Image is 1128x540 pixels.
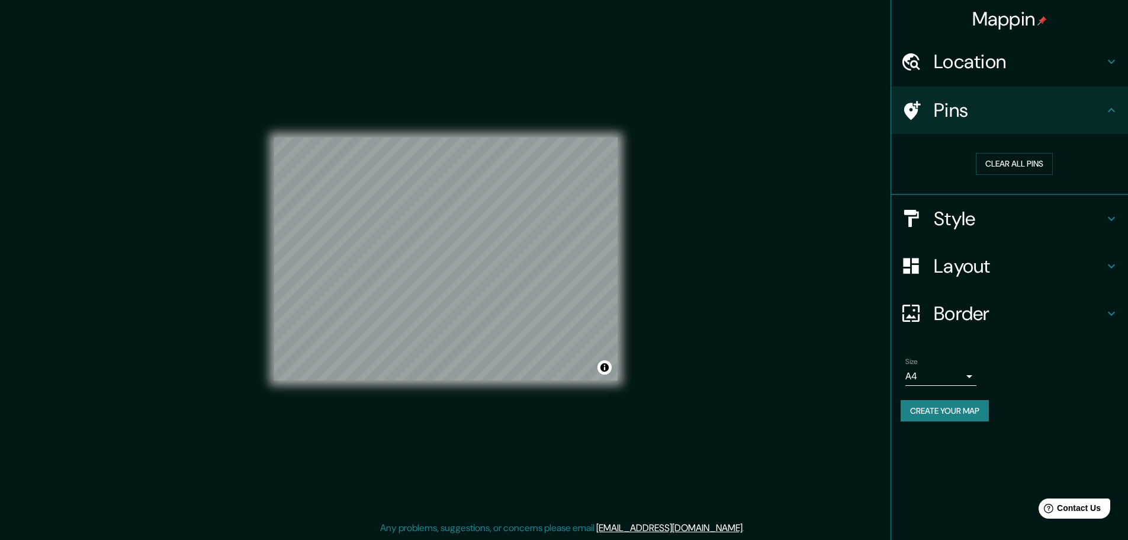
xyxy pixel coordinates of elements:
[901,400,989,422] button: Create your map
[596,522,743,534] a: [EMAIL_ADDRESS][DOMAIN_NAME]
[746,521,748,535] div: .
[380,521,744,535] p: Any problems, suggestions, or concerns please email .
[891,38,1128,85] div: Location
[972,7,1047,31] h4: Mappin
[891,195,1128,242] div: Style
[1023,494,1115,527] iframe: Help widget launcher
[934,50,1104,74] h4: Location
[905,367,976,386] div: A4
[934,98,1104,122] h4: Pins
[597,360,612,375] button: Toggle attribution
[934,302,1104,325] h4: Border
[891,242,1128,290] div: Layout
[934,207,1104,231] h4: Style
[274,138,618,381] canvas: Map
[905,356,918,366] label: Size
[744,521,746,535] div: .
[1037,16,1047,25] img: pin-icon.png
[891,290,1128,337] div: Border
[934,254,1104,278] h4: Layout
[891,87,1128,134] div: Pins
[976,153,1053,175] button: Clear all pins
